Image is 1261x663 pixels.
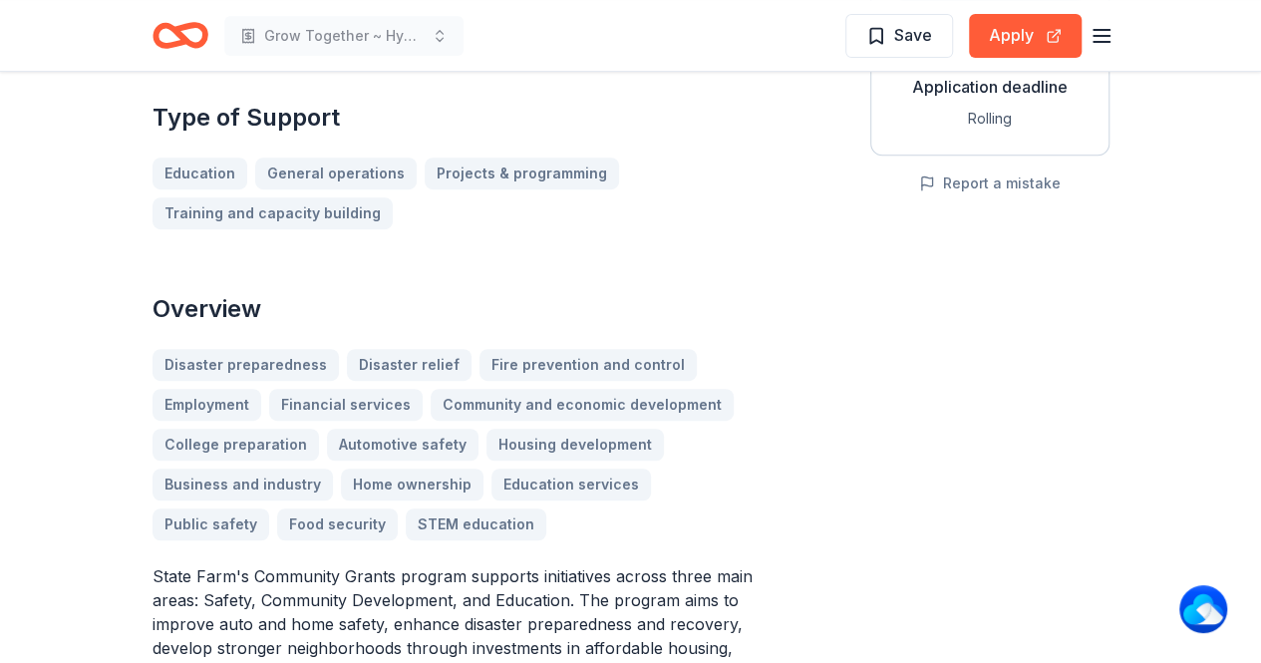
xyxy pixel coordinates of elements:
[887,107,1093,131] div: Rolling
[845,14,953,58] button: Save
[255,158,417,189] a: General operations
[425,158,619,189] a: Projects & programming
[224,16,464,56] button: Grow Together ~ Hydroponic Garden Project
[153,12,208,59] a: Home
[153,102,775,134] h2: Type of Support
[894,22,932,48] span: Save
[264,24,424,48] span: Grow Together ~ Hydroponic Garden Project
[153,158,247,189] a: Education
[919,171,1061,195] button: Report a mistake
[153,197,393,229] a: Training and capacity building
[887,75,1093,99] div: Application deadline
[153,293,775,325] h2: Overview
[969,14,1082,58] button: Apply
